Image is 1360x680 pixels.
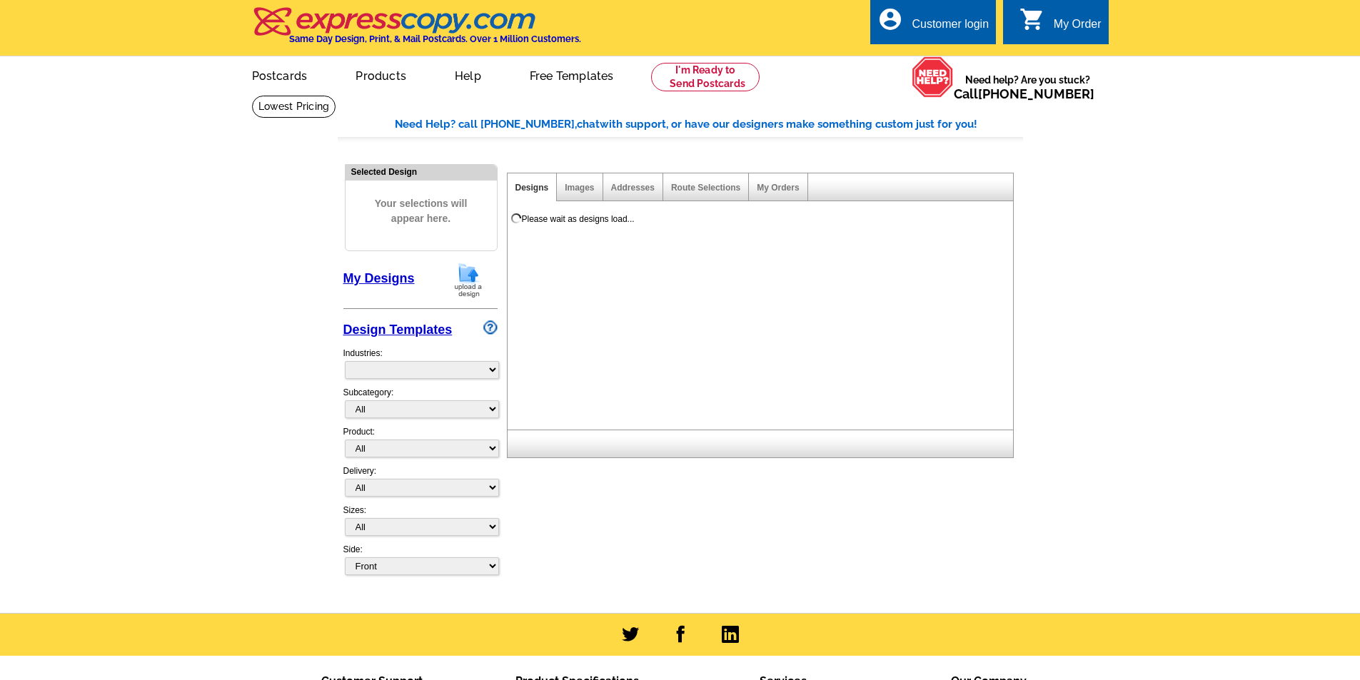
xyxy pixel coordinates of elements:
a: Help [432,58,504,91]
span: Call [954,86,1094,101]
div: Please wait as designs load... [522,213,635,225]
div: Customer login [912,18,989,38]
a: Same Day Design, Print, & Mail Postcards. Over 1 Million Customers. [252,17,581,44]
div: My Order [1054,18,1102,38]
span: Your selections will appear here. [356,182,486,240]
i: account_circle [877,6,903,32]
a: shopping_cart My Order [1019,16,1102,34]
span: Need help? Are you stuck? [954,73,1102,101]
img: upload-design [450,262,487,298]
a: Designs [515,183,549,193]
div: Need Help? call [PHONE_NUMBER], with support, or have our designers make something custom just fo... [395,116,1023,133]
a: My Designs [343,271,415,285]
img: design-wizard-help-icon.png [483,320,498,335]
a: Postcards [229,58,331,91]
div: Subcategory: [343,386,498,425]
div: Selected Design [346,165,497,178]
div: Side: [343,543,498,577]
a: My Orders [757,183,799,193]
div: Delivery: [343,465,498,504]
div: Sizes: [343,504,498,543]
a: Products [333,58,429,91]
a: Addresses [611,183,655,193]
a: account_circle Customer login [877,16,989,34]
span: chat [577,118,600,131]
i: shopping_cart [1019,6,1045,32]
a: Free Templates [507,58,637,91]
img: help [912,56,954,98]
div: Product: [343,425,498,465]
a: [PHONE_NUMBER] [978,86,1094,101]
h4: Same Day Design, Print, & Mail Postcards. Over 1 Million Customers. [289,34,581,44]
img: loading... [510,213,522,224]
div: Industries: [343,340,498,386]
a: Route Selections [671,183,740,193]
a: Design Templates [343,323,453,337]
a: Images [565,183,594,193]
